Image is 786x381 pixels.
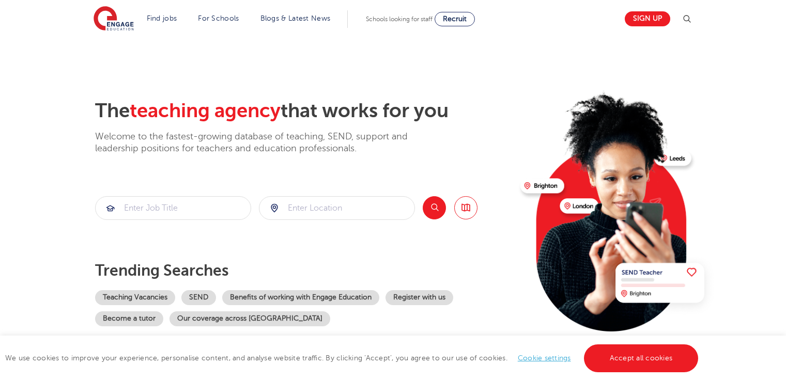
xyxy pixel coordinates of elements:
[222,290,379,305] a: Benefits of working with Engage Education
[95,196,251,220] div: Submit
[259,197,414,219] input: Submit
[95,131,436,155] p: Welcome to the fastest-growing database of teaching, SEND, support and leadership positions for t...
[518,354,571,362] a: Cookie settings
[198,14,239,22] a: For Schools
[584,344,699,372] a: Accept all cookies
[96,197,251,219] input: Submit
[5,354,701,362] span: We use cookies to improve your experience, personalise content, and analyse website traffic. By c...
[259,196,415,220] div: Submit
[147,14,177,22] a: Find jobs
[94,6,134,32] img: Engage Education
[169,311,330,326] a: Our coverage across [GEOGRAPHIC_DATA]
[95,99,512,123] h2: The that works for you
[95,261,512,280] p: Trending searches
[423,196,446,219] button: Search
[435,12,475,26] a: Recruit
[625,11,670,26] a: Sign up
[95,311,163,326] a: Become a tutor
[181,290,216,305] a: SEND
[386,290,453,305] a: Register with us
[443,15,467,23] span: Recruit
[260,14,331,22] a: Blogs & Latest News
[130,100,281,122] span: teaching agency
[366,15,433,23] span: Schools looking for staff
[95,290,175,305] a: Teaching Vacancies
